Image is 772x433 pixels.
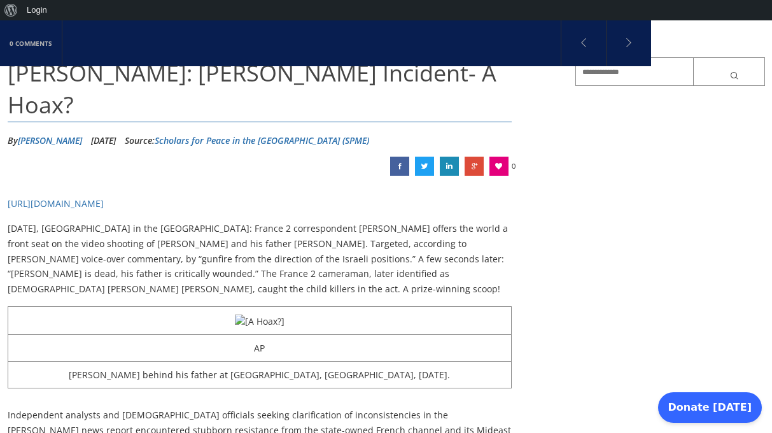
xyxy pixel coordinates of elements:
span: [PERSON_NAME]: [PERSON_NAME] Incident- A Hoax? [8,57,496,120]
div: Source: [125,131,369,150]
a: Scholars for Peace in the [GEOGRAPHIC_DATA] (SPME) [155,134,369,146]
a: [URL][DOMAIN_NAME] [8,197,104,209]
a: [PERSON_NAME] [18,134,82,146]
a: Nidra Poller: Al Durra Incident- A Hoax? [440,157,459,176]
li: [DATE] [91,131,116,150]
li: By [8,131,82,150]
span: 0 [512,157,516,176]
p: [DATE], [GEOGRAPHIC_DATA] in the [GEOGRAPHIC_DATA]: France 2 correspondent [PERSON_NAME] offers t... [8,221,512,297]
a: Nidra Poller: Al Durra Incident- A Hoax? [415,157,434,176]
a: Nidra Poller: Al Durra Incident- A Hoax? [465,157,484,176]
a: Nidra Poller: Al Durra Incident- A Hoax? [390,157,409,176]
